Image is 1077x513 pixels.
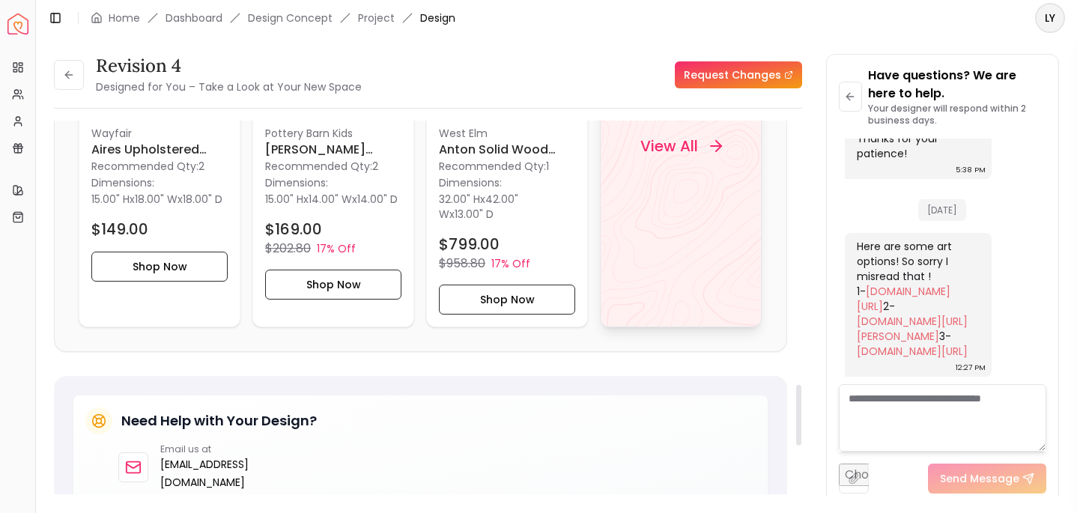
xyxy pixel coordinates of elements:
[439,255,485,273] p: $958.80
[357,192,398,207] span: 14.00" D
[857,314,968,344] a: [DOMAIN_NAME][URL][PERSON_NAME]
[868,103,1046,127] p: Your designer will respond within 2 business days.
[91,159,228,174] p: Recommended Qty: 2
[439,285,575,315] button: Shop Now
[439,234,500,255] h4: $799.00
[439,174,502,192] p: Dimensions:
[265,192,398,207] p: x x
[317,241,356,256] p: 17% Off
[956,163,986,177] div: 5:38 PM
[183,192,222,207] span: 18.00" D
[7,13,28,34] img: Spacejoy Logo
[91,219,148,240] h4: $149.00
[455,207,494,222] span: 13.00" D
[91,192,130,207] span: 15.00" H
[265,192,303,207] span: 15.00" H
[439,192,575,222] p: x x
[135,192,178,207] span: 18.00" W
[121,410,317,431] h5: Need Help with Your Design?
[439,159,575,174] p: Recommended Qty: 1
[265,159,401,174] p: Recommended Qty: 2
[91,10,455,25] nav: breadcrumb
[1037,4,1064,31] span: LY
[91,252,228,282] button: Shop Now
[7,13,28,34] a: Spacejoy
[857,284,950,314] a: [DOMAIN_NAME][URL]
[265,141,401,159] h6: [PERSON_NAME] Stackable Bins, Set of 2
[96,79,362,94] small: Designed for You – Take a Look at Your New Space
[160,443,260,455] p: Email us at
[675,61,802,88] a: Request Changes
[265,240,311,258] p: $202.80
[358,10,395,25] a: Project
[857,239,977,359] div: Here are some art options! So sorry I misread that ! 1- 2- 3-
[265,219,322,240] h4: $169.00
[857,344,968,359] a: [DOMAIN_NAME][URL]
[91,174,154,192] p: Dimensions:
[439,192,518,222] span: 42.00" W
[248,10,333,25] li: Design Concept
[868,67,1046,103] p: Have questions? We are here to help.
[96,54,362,78] h3: Revision 4
[109,10,140,25] a: Home
[640,136,698,157] h4: View All
[166,10,222,25] a: Dashboard
[1035,3,1065,33] button: LY
[265,174,328,192] p: Dimensions:
[439,141,575,159] h6: Anton Solid Wood Storage Console
[956,360,986,375] div: 12:27 PM
[918,199,966,221] span: [DATE]
[91,126,228,141] p: Wayfair
[439,126,575,141] p: West Elm
[309,192,352,207] span: 14.00" W
[160,455,260,491] a: [EMAIL_ADDRESS][DOMAIN_NAME]
[420,10,455,25] span: Design
[491,256,530,271] p: 17% Off
[265,126,401,141] p: pottery barn kids
[91,192,222,207] p: x x
[439,192,480,207] span: 32.00" H
[91,141,228,159] h6: Aires Upholstered Pouf
[265,270,401,300] button: Shop Now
